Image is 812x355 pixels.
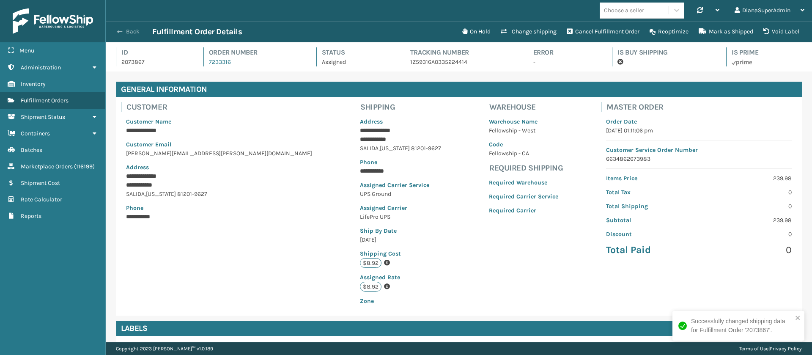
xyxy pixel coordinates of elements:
span: Marketplace Orders [21,163,73,170]
span: Batches [21,146,42,154]
i: On Hold [462,28,467,34]
span: Menu [19,47,34,54]
span: [US_STATE] [380,145,410,152]
span: Containers [21,130,50,137]
span: Rate Calculator [21,196,62,203]
p: Copyright 2023 [PERSON_NAME]™ v 1.0.189 [116,342,213,355]
p: Required Carrier [489,206,558,215]
h4: Id [121,47,188,58]
h4: Required Shipping [489,163,563,173]
p: 6634862673983 [606,154,792,163]
p: 0 [704,230,792,239]
p: 0 [704,188,792,197]
p: Zone [360,297,441,305]
span: Inventory [21,80,46,88]
p: 239.98 [704,216,792,225]
p: Assigned Rate [360,273,441,282]
span: SALIDA [126,190,145,198]
h4: Labels [116,321,802,336]
p: UPS Ground [360,190,441,198]
p: Order Date [606,117,792,126]
p: [PERSON_NAME][EMAIL_ADDRESS][PERSON_NAME][DOMAIN_NAME] [126,149,312,158]
p: Total Shipping [606,202,694,211]
button: On Hold [457,23,496,40]
span: Shipment Cost [21,179,60,187]
p: Phone [126,204,312,212]
button: Back [113,28,152,36]
h4: Master Order [606,102,797,112]
i: Reoptimize [650,29,656,35]
span: ( 116199 ) [74,163,95,170]
p: Required Carrier Service [489,192,558,201]
div: Choose a seller [604,6,644,15]
span: 81201-9627 [177,190,207,198]
p: Fellowship - CA [489,149,558,158]
p: Customer Name [126,117,312,126]
button: Change shipping [496,23,562,40]
span: Shipment Status [21,113,65,121]
img: logo [13,8,93,34]
span: [US_STATE] [146,190,176,198]
span: Address [360,118,383,125]
p: Customer Email [126,140,312,149]
span: Administration [21,64,61,71]
button: close [795,314,801,322]
p: 0 [704,244,792,256]
span: , [145,190,146,198]
h3: Fulfillment Order Details [152,27,242,37]
p: Phone [360,158,441,167]
h4: Customer [126,102,317,112]
p: 1Z59316A0335224414 [410,58,513,66]
h4: Error [533,47,597,58]
span: Reports [21,212,41,220]
p: LifePro UPS [360,212,441,221]
p: Discount [606,230,694,239]
span: Fulfillment Orders [21,97,69,104]
p: Shipping Cost [360,249,441,258]
button: Cancel Fulfillment Order [562,23,645,40]
p: $8.92 [360,282,381,292]
span: Tracking Numbers : [121,342,174,349]
p: 0 [704,202,792,211]
span: SALIDA [360,145,379,152]
p: Code [489,140,558,149]
p: Ship By Date [360,226,441,235]
i: VOIDLABEL [763,28,769,34]
i: Cancel Fulfillment Order [567,28,573,34]
h4: Order Number [209,47,301,58]
h4: General Information [116,82,802,97]
h4: Tracking Number [410,47,513,58]
h4: Is Prime [732,47,802,58]
h4: Status [322,47,390,58]
p: Total Tax [606,188,694,197]
p: Subtotal [606,216,694,225]
p: Warehouse Name [489,117,558,126]
p: Total Paid [606,244,694,256]
a: 7233316 [209,58,231,66]
p: Assigned Carrier [360,204,441,212]
span: 81201-9627 [411,145,441,152]
p: 2073867 [121,58,188,66]
button: Mark as Shipped [694,23,758,40]
p: [DATE] [360,235,441,244]
p: Required Warehouse [489,178,558,187]
p: [DATE] 01:11:06 pm [606,126,792,135]
p: Assigned Carrier Service [360,181,441,190]
span: Address [126,164,149,171]
i: Change shipping [501,28,507,34]
button: Reoptimize [645,23,694,40]
p: Customer Service Order Number [606,146,792,154]
p: Fellowship - West [489,126,558,135]
h4: Is Buy Shipping [617,47,711,58]
button: Void Label [758,23,804,40]
p: $8.92 [360,258,381,268]
span: , [379,145,380,152]
p: - [533,58,597,66]
p: Items Price [606,174,694,183]
h4: Shipping [360,102,446,112]
p: 239.98 [704,174,792,183]
i: Mark as Shipped [699,28,706,34]
h4: Warehouse [489,102,563,112]
div: Successfully changed shipping data for Fulfillment Order '2073867'. [691,317,793,335]
p: Assigned [322,58,390,66]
